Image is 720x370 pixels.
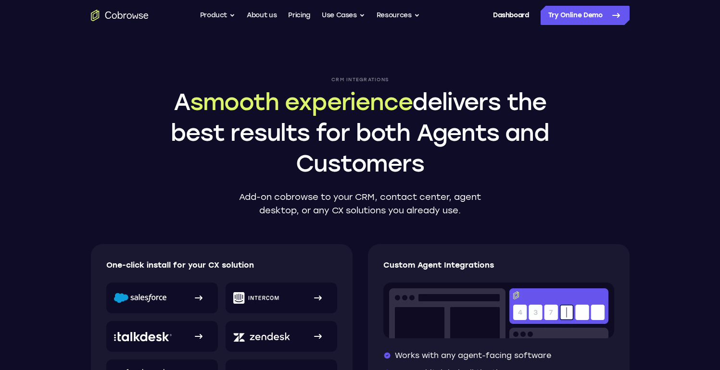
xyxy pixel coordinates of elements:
a: Go to the home page [91,10,149,21]
img: Intercom logo [233,292,279,304]
a: Dashboard [493,6,529,25]
a: Talkdesk logo [106,321,218,352]
a: Intercom logo [226,283,337,313]
p: Add-on cobrowse to your CRM, contact center, agent desktop, or any CX solutions you already use. [235,190,486,217]
button: Product [200,6,236,25]
button: Resources [377,6,420,25]
img: Co-browse code entry input [383,283,614,338]
a: Try Online Demo [541,6,630,25]
button: Use Cases [322,6,365,25]
p: One-click install for your CX solution [106,259,338,271]
a: Salesforce logo [106,283,218,313]
p: Custom Agent Integrations [383,259,614,271]
img: Salesforce logo [114,293,166,303]
img: Zendesk logo [233,331,290,342]
a: Zendesk logo [226,321,337,352]
a: About us [247,6,277,25]
p: CRM Integrations [168,77,553,83]
img: Talkdesk logo [114,332,172,342]
li: Works with any agent-facing software [383,350,614,361]
h1: A delivers the best results for both Agents and Customers [168,86,553,179]
a: Pricing [288,6,310,25]
span: smooth experience [190,88,413,116]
